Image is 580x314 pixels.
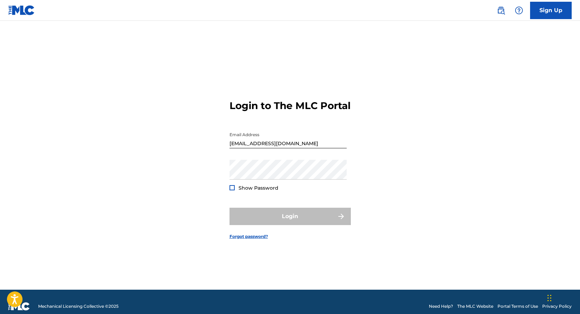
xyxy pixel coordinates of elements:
[547,288,552,308] div: Drag
[8,302,30,311] img: logo
[230,233,268,240] a: Forgot password?
[239,185,278,191] span: Show Password
[497,303,538,309] a: Portal Terms of Use
[494,3,508,17] a: Public Search
[545,281,580,314] iframe: Chat Widget
[512,3,526,17] div: Help
[429,303,453,309] a: Need Help?
[38,303,119,309] span: Mechanical Licensing Collective © 2025
[8,5,35,15] img: MLC Logo
[457,303,493,309] a: The MLC Website
[230,100,350,112] h3: Login to The MLC Portal
[542,303,572,309] a: Privacy Policy
[530,2,572,19] a: Sign Up
[497,6,505,15] img: search
[515,6,523,15] img: help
